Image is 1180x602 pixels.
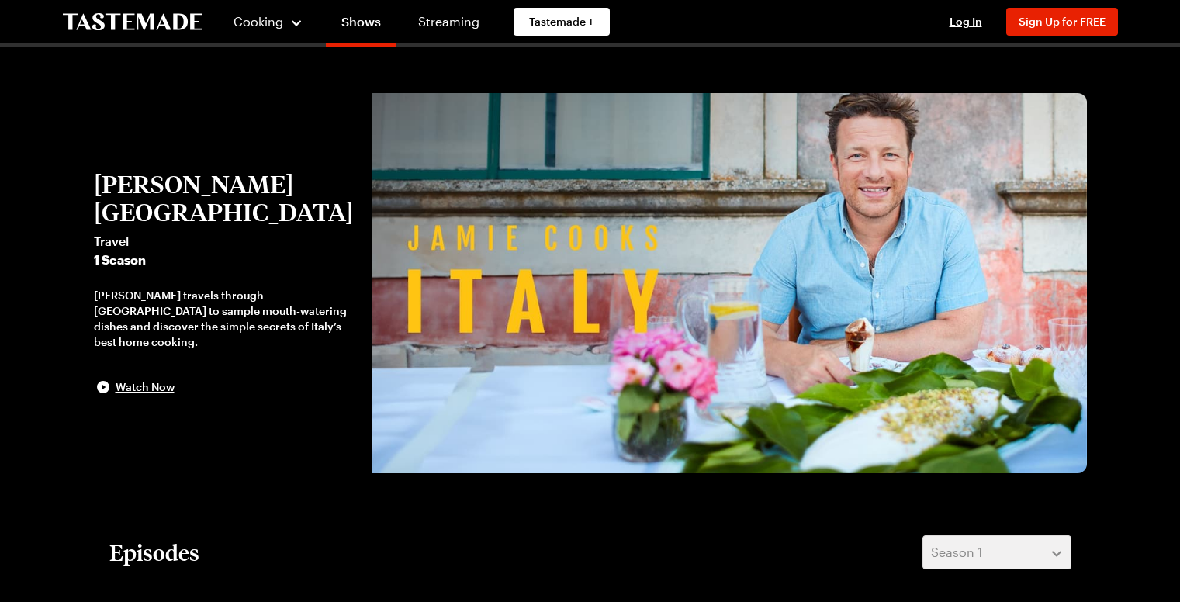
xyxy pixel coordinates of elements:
[116,379,175,395] span: Watch Now
[326,3,396,47] a: Shows
[234,14,283,29] span: Cooking
[94,288,356,350] div: [PERSON_NAME] travels through [GEOGRAPHIC_DATA] to sample mouth-watering dishes and discover the ...
[94,170,356,226] h2: [PERSON_NAME] [GEOGRAPHIC_DATA]
[94,232,356,251] span: Travel
[514,8,610,36] a: Tastemade +
[922,535,1071,569] button: Season 1
[109,538,199,566] h2: Episodes
[935,14,997,29] button: Log In
[234,3,304,40] button: Cooking
[63,13,202,31] a: To Tastemade Home Page
[1006,8,1118,36] button: Sign Up for FREE
[372,93,1087,473] img: Jamie Oliver Cooks Italy
[94,251,356,269] span: 1 Season
[931,543,982,562] span: Season 1
[94,170,356,396] button: [PERSON_NAME] [GEOGRAPHIC_DATA]Travel1 Season[PERSON_NAME] travels through [GEOGRAPHIC_DATA] to s...
[1019,15,1106,28] span: Sign Up for FREE
[950,15,982,28] span: Log In
[529,14,594,29] span: Tastemade +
